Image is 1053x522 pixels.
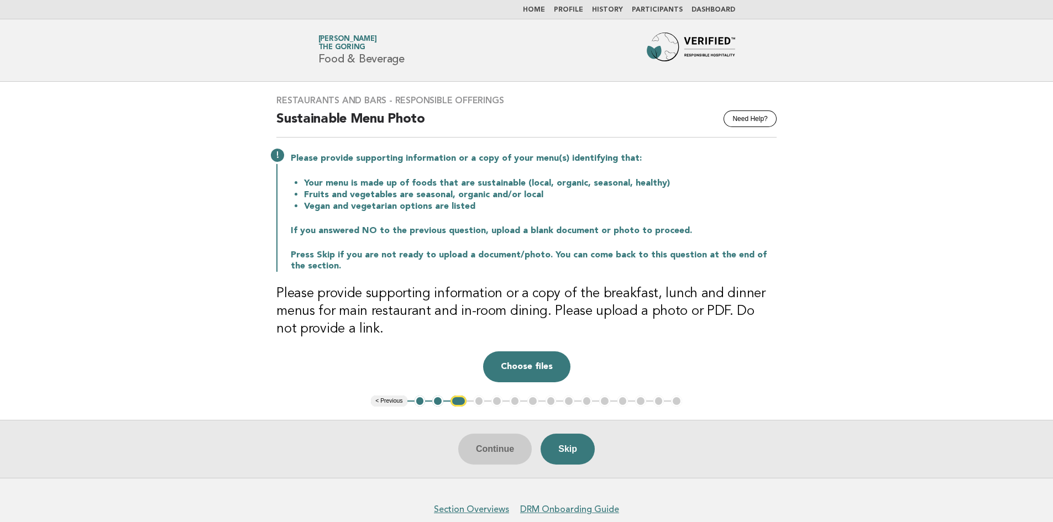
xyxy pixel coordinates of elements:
li: Your menu is made up of foods that are sustainable (local, organic, seasonal, healthy) [304,177,777,189]
a: History [592,7,623,13]
h3: Restaurants and Bars - Responsible Offerings [276,95,777,106]
a: Section Overviews [434,504,509,515]
h3: Please provide supporting information or a copy of the breakfast, lunch and dinner menus for main... [276,285,777,338]
a: [PERSON_NAME]The Goring [318,35,377,51]
button: 1 [415,396,426,407]
button: Need Help? [724,110,776,127]
button: 3 [450,396,467,407]
h2: Sustainable Menu Photo [276,110,777,138]
h1: Food & Beverage [318,36,405,65]
li: Fruits and vegetables are seasonal, organic and/or local [304,189,777,201]
span: The Goring [318,44,366,51]
p: Press Skip if you are not ready to upload a document/photo. You can come back to this question at... [291,250,777,272]
button: Choose files [483,351,570,382]
p: Please provide supporting information or a copy of your menu(s) identifying that: [291,153,777,164]
a: DRM Onboarding Guide [520,504,619,515]
img: Forbes Travel Guide [647,33,735,68]
a: Participants [632,7,683,13]
p: If you answered NO to the previous question, upload a blank document or photo to proceed. [291,225,777,236]
a: Profile [554,7,583,13]
button: Skip [541,434,595,465]
li: Vegan and vegetarian options are listed [304,201,777,212]
button: 2 [432,396,443,407]
a: Dashboard [691,7,735,13]
button: < Previous [371,396,407,407]
a: Home [523,7,545,13]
